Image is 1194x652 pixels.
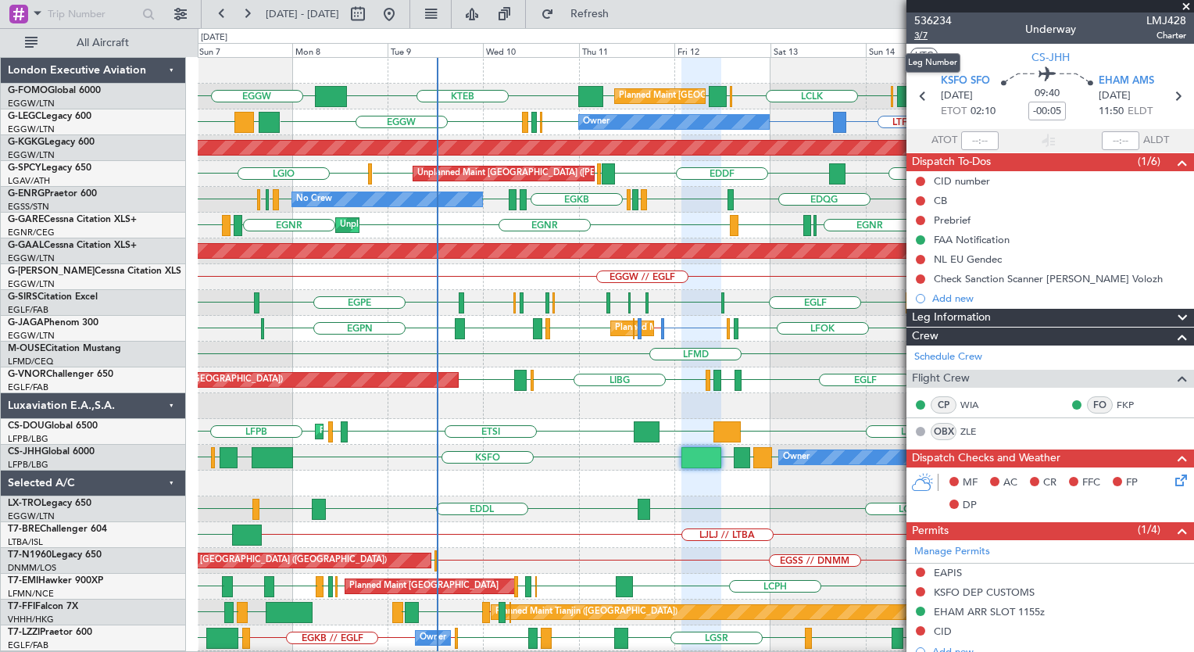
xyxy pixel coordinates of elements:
[912,309,991,327] span: Leg Information
[934,272,1163,285] div: Check Sanction Scanner [PERSON_NAME] Volozh
[8,330,55,342] a: EGGW/LTN
[320,420,566,443] div: Planned Maint [GEOGRAPHIC_DATA] ([GEOGRAPHIC_DATA])
[932,292,1186,305] div: Add new
[8,189,45,199] span: G-ENRG
[934,194,947,207] div: CB
[1099,88,1131,104] span: [DATE]
[941,104,967,120] span: ETOT
[8,382,48,393] a: EGLF/FAB
[8,163,91,173] a: G-SPCYLegacy 650
[8,639,48,651] a: EGLF/FAB
[296,188,332,211] div: No Crew
[48,2,138,26] input: Trip Number
[931,133,957,149] span: ATOT
[8,124,55,135] a: EGGW/LTN
[1087,396,1113,414] div: FO
[963,498,977,514] span: DP
[483,43,578,57] div: Wed 10
[8,459,48,471] a: LFPB/LBG
[934,625,952,638] div: CID
[8,550,52,560] span: T7-N1960
[8,292,98,302] a: G-SIRSCitation Excel
[8,499,91,508] a: LX-TROLegacy 650
[971,104,996,120] span: 02:10
[934,253,1002,266] div: NL EU Gendec
[934,566,962,579] div: EAPIS
[931,396,956,414] div: CP
[912,522,949,540] span: Permits
[941,88,973,104] span: [DATE]
[8,241,137,250] a: G-GAALCessna Citation XLS+
[8,292,38,302] span: G-SIRS
[960,398,996,412] a: WIA
[8,278,55,290] a: EGGW/LTN
[534,2,627,27] button: Refresh
[8,86,101,95] a: G-FOMOGlobal 6000
[905,53,960,73] div: Leg Number
[1099,104,1124,120] span: 11:50
[583,110,610,134] div: Owner
[8,421,45,431] span: CS-DOU
[8,576,38,586] span: T7-EMI
[8,536,43,548] a: LTBA/ISL
[8,525,40,534] span: T7-BRE
[8,86,48,95] span: G-FOMO
[912,450,1060,468] span: Dispatch Checks and Weather
[934,233,1010,246] div: FAA Notification
[8,370,113,379] a: G-VNORChallenger 650
[1025,21,1076,38] div: Underway
[8,447,41,457] span: CS-JHH
[866,43,961,57] div: Sun 14
[8,227,55,238] a: EGNR/CEG
[912,153,991,171] span: Dispatch To-Dos
[770,43,866,57] div: Sat 13
[8,201,49,213] a: EGSS/STN
[1003,475,1017,491] span: AC
[130,549,387,572] div: Unplanned Maint [GEOGRAPHIC_DATA] ([GEOGRAPHIC_DATA])
[8,447,95,457] a: CS-JHHGlobal 6000
[8,318,98,328] a: G-JAGAPhenom 300
[8,112,41,121] span: G-LEGC
[579,43,674,57] div: Thu 11
[1117,398,1152,412] a: FKP
[8,370,46,379] span: G-VNOR
[960,425,996,439] a: ZLE
[8,562,56,574] a: DNMM/LOS
[8,304,48,316] a: EGLF/FAB
[961,131,999,150] input: --:--
[1126,475,1138,491] span: FP
[1031,49,1070,66] span: CS-JHH
[1082,475,1100,491] span: FFC
[914,29,952,42] span: 3/7
[934,174,990,188] div: CID number
[1043,475,1056,491] span: CR
[17,30,170,56] button: All Aircraft
[8,344,121,353] a: M-OUSECitation Mustang
[8,253,55,264] a: EGGW/LTN
[201,31,227,45] div: [DATE]
[8,267,181,276] a: G-[PERSON_NAME]Cessna Citation XLS
[41,38,165,48] span: All Aircraft
[8,175,50,187] a: LGAV/ATH
[1138,153,1160,170] span: (1/6)
[349,575,499,598] div: Planned Maint [GEOGRAPHIC_DATA]
[934,586,1035,599] div: KSFO DEP CUSTOMS
[8,628,92,637] a: T7-LZZIPraetor 600
[495,600,677,624] div: Planned Maint Tianjin ([GEOGRAPHIC_DATA])
[963,475,978,491] span: MF
[1143,133,1169,149] span: ALDT
[8,525,107,534] a: T7-BREChallenger 604
[8,602,78,611] a: T7-FFIFalcon 7X
[8,550,102,560] a: T7-N1960Legacy 650
[8,433,48,445] a: LFPB/LBG
[619,84,865,108] div: Planned Maint [GEOGRAPHIC_DATA] ([GEOGRAPHIC_DATA])
[557,9,623,20] span: Refresh
[8,149,55,161] a: EGGW/LTN
[8,112,91,121] a: G-LEGCLegacy 600
[674,43,770,57] div: Fri 12
[1035,86,1060,102] span: 09:40
[1146,29,1186,42] span: Charter
[8,510,55,522] a: EGGW/LTN
[8,215,44,224] span: G-GARE
[8,421,98,431] a: CS-DOUGlobal 6500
